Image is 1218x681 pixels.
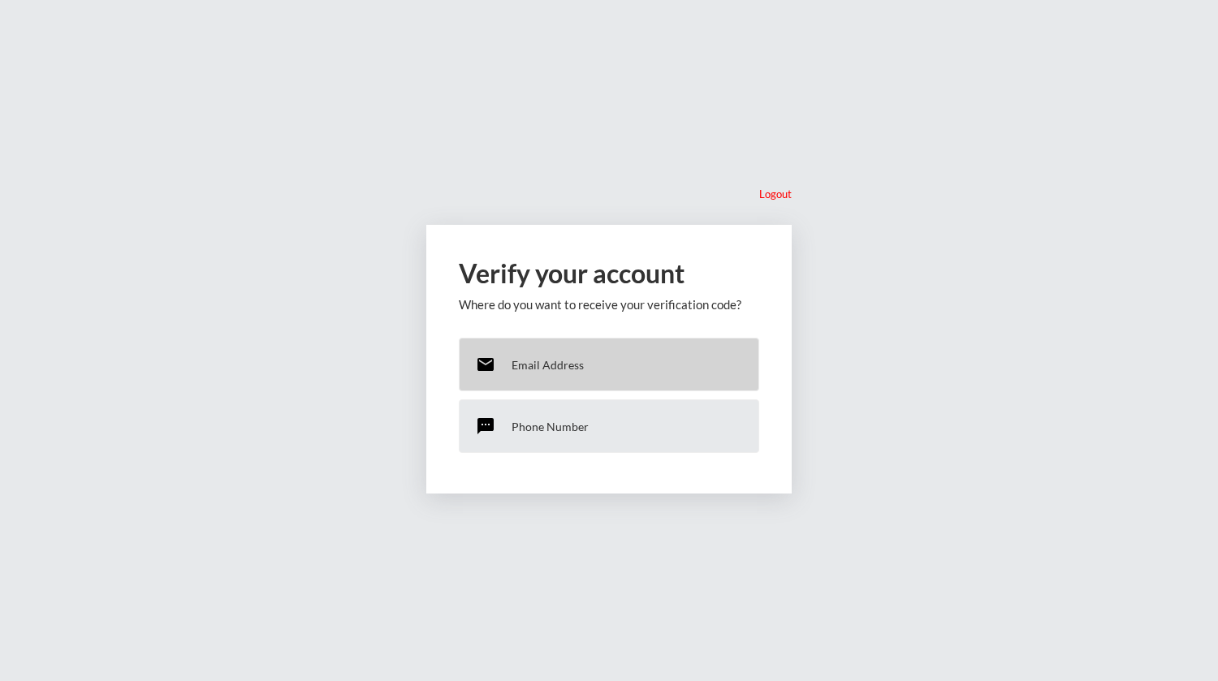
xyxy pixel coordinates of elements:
[512,420,589,433] p: Phone Number
[459,257,759,289] h2: Verify your account
[512,358,584,372] p: Email Address
[459,297,759,312] p: Where do you want to receive your verification code?
[476,416,495,436] mat-icon: sms
[476,355,495,374] mat-icon: email
[759,187,792,200] p: Logout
